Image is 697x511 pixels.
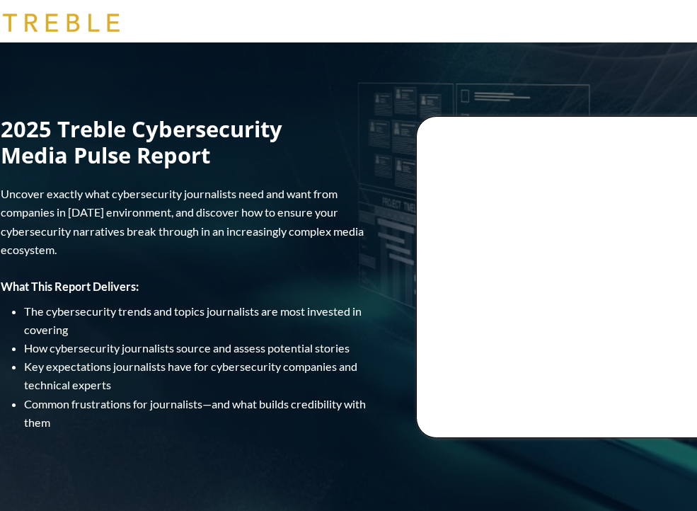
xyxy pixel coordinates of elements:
span: 2025 Treble Cybersecurity Media Pulse Report [1,114,282,171]
span: The cybersecurity trends and topics journalists are most invested in covering [24,304,362,336]
span: Key expectations journalists have for cybersecurity companies and technical experts [24,360,357,391]
strong: What This Report Delivers: [1,280,139,293]
span: Uncover exactly what cybersecurity journalists need and want from companies in [DATE] environment... [1,187,364,256]
span: Common frustrations for journalists—and what builds credibility with them [24,397,366,429]
span: How cybersecurity journalists source and assess potential stories [24,341,350,355]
